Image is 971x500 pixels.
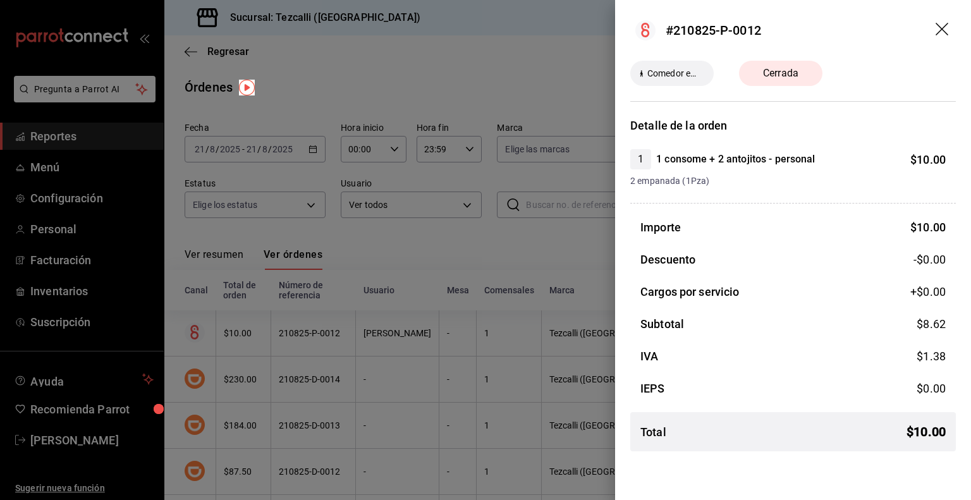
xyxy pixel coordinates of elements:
span: +$ 0.00 [910,283,946,300]
span: $ 8.62 [917,317,946,331]
h4: 1 consome + 2 antojitos - personal [656,152,815,167]
span: -$0.00 [913,251,946,268]
span: 2 empanada (1Pza) [630,174,946,188]
button: drag [936,23,951,38]
span: Cerrada [755,66,806,81]
div: #210825-P-0012 [666,21,761,40]
h3: Subtotal [640,315,684,332]
span: Comedor empleados [642,67,709,80]
span: $ 10.00 [910,153,946,166]
h3: Total [640,424,666,441]
span: $ 10.00 [907,422,946,441]
h3: IVA [640,348,658,365]
h3: IEPS [640,380,665,397]
span: $ 10.00 [910,221,946,234]
h3: Cargos por servicio [640,283,740,300]
span: $ 1.38 [917,350,946,363]
h3: Detalle de la orden [630,117,956,134]
span: 1 [630,152,651,167]
img: Tooltip marker [239,80,255,95]
span: $ 0.00 [917,382,946,395]
h3: Importe [640,219,681,236]
h3: Descuento [640,251,695,268]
